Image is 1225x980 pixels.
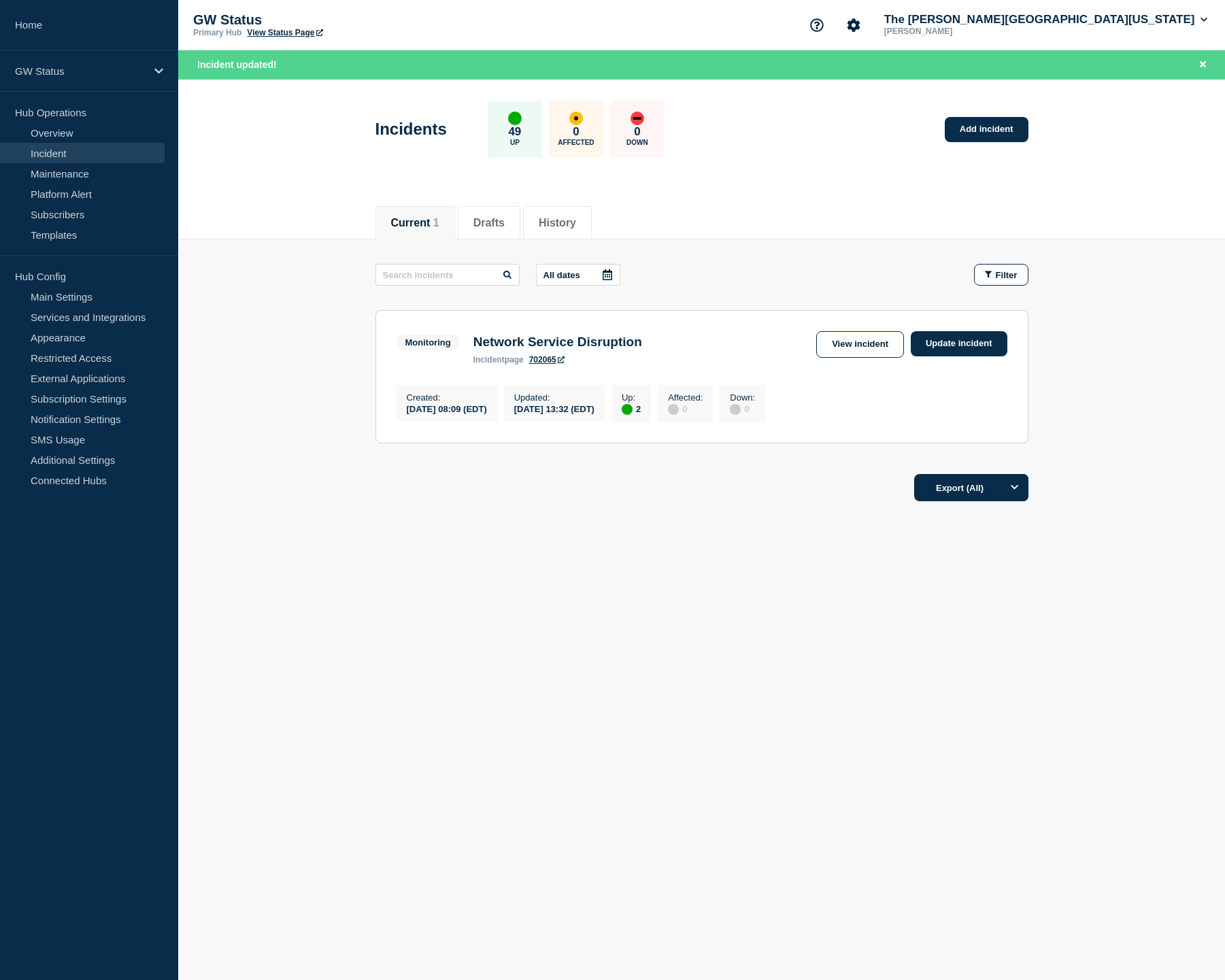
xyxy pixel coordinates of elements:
a: 702065 [529,355,565,365]
h3: Network Service Disruption [473,335,642,350]
p: page [473,355,524,365]
div: [DATE] 08:09 (EDT) [407,403,487,414]
p: 0 [573,125,579,139]
div: 0 [730,403,755,415]
button: All dates [536,264,620,286]
div: up [508,112,522,125]
button: History [539,217,576,229]
button: Export (All) [914,474,1028,501]
span: Monitoring [397,335,460,350]
p: Affected : [668,392,703,403]
p: Up [510,139,520,146]
p: GW Status [193,12,465,28]
button: The [PERSON_NAME][GEOGRAPHIC_DATA][US_STATE] [882,13,1210,27]
button: Drafts [473,217,505,229]
span: Incident updated! [197,59,277,70]
button: Support [803,11,831,39]
p: 0 [634,125,640,139]
p: 49 [508,125,521,139]
button: Close banner [1194,57,1211,73]
p: All dates [543,270,580,280]
p: Up : [622,392,641,403]
p: Affected [558,139,594,146]
a: Update incident [911,331,1007,356]
div: 0 [668,403,703,415]
div: 2 [622,403,641,415]
a: View Status Page [247,28,322,37]
p: Down : [730,392,755,403]
button: Filter [974,264,1028,286]
h1: Incidents [375,120,447,139]
div: affected [569,112,583,125]
div: disabled [668,404,679,415]
div: disabled [730,404,741,415]
p: Created : [407,392,487,403]
p: [PERSON_NAME] [882,27,1023,36]
p: Updated : [514,392,594,403]
p: Primary Hub [193,28,241,37]
button: Account settings [839,11,868,39]
span: Filter [996,270,1018,280]
p: GW Status [15,65,146,77]
button: Current 1 [391,217,439,229]
input: Search incidents [375,264,520,286]
p: Down [626,139,648,146]
span: 1 [433,217,439,229]
span: incident [473,355,505,365]
button: Options [1001,474,1028,501]
a: View incident [816,331,904,358]
div: up [622,404,633,415]
div: down [631,112,644,125]
a: Add incident [945,117,1028,142]
div: [DATE] 13:32 (EDT) [514,403,594,414]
